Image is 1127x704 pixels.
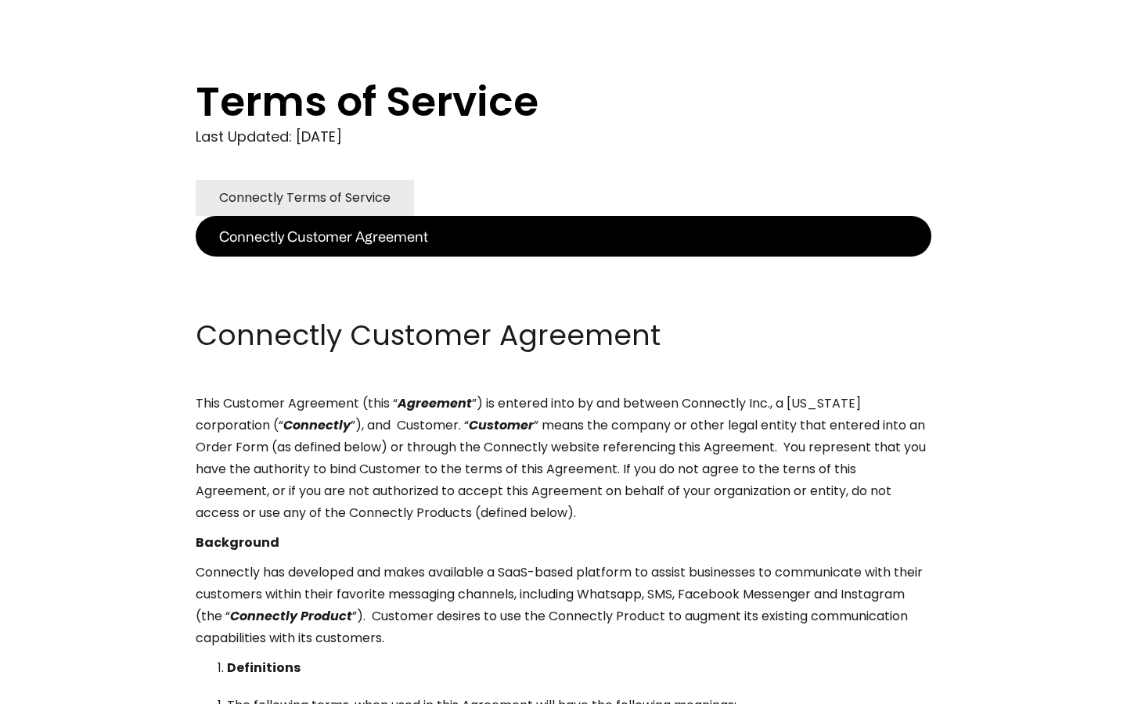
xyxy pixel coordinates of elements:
[196,533,279,551] strong: Background
[469,416,534,434] em: Customer
[219,225,428,247] div: Connectly Customer Agreement
[398,394,472,412] em: Agreement
[219,187,391,209] div: Connectly Terms of Service
[196,286,931,308] p: ‍
[16,675,94,699] aside: Language selected: English
[283,416,351,434] em: Connectly
[196,125,931,149] div: Last Updated: [DATE]
[230,607,352,625] em: Connectly Product
[196,562,931,649] p: Connectly has developed and makes available a SaaS-based platform to assist businesses to communi...
[31,677,94,699] ul: Language list
[227,659,301,677] strong: Definitions
[196,393,931,524] p: This Customer Agreement (this “ ”) is entered into by and between Connectly Inc., a [US_STATE] co...
[196,78,869,125] h1: Terms of Service
[196,316,931,355] h2: Connectly Customer Agreement
[196,257,931,278] p: ‍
